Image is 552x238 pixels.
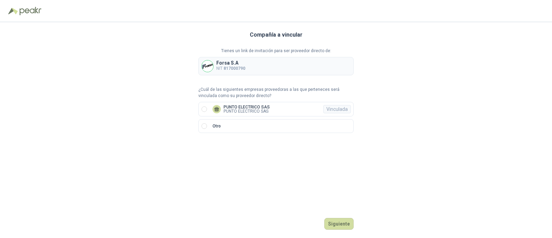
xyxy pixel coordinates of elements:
[324,218,354,230] button: Siguiente
[216,60,245,65] p: Forsa S.A
[202,60,213,72] img: Company Logo
[224,105,270,109] p: PUNTO ELECTRICO SAS
[198,48,354,54] p: Tienes un link de invitación para ser proveedor directo de:
[250,30,303,39] h3: Compañía a vincular
[216,65,245,72] p: NIT
[8,8,18,15] img: Logo
[224,109,270,113] p: PUNTO ELECTRICO SAS
[19,7,41,15] img: Peakr
[224,66,245,71] b: 817000790
[213,123,221,130] p: Otro
[323,105,351,113] div: Vinculada
[198,86,354,99] p: ¿Cuál de las siguientes empresas proveedoras a las que perteneces será vinculada como su proveedo...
